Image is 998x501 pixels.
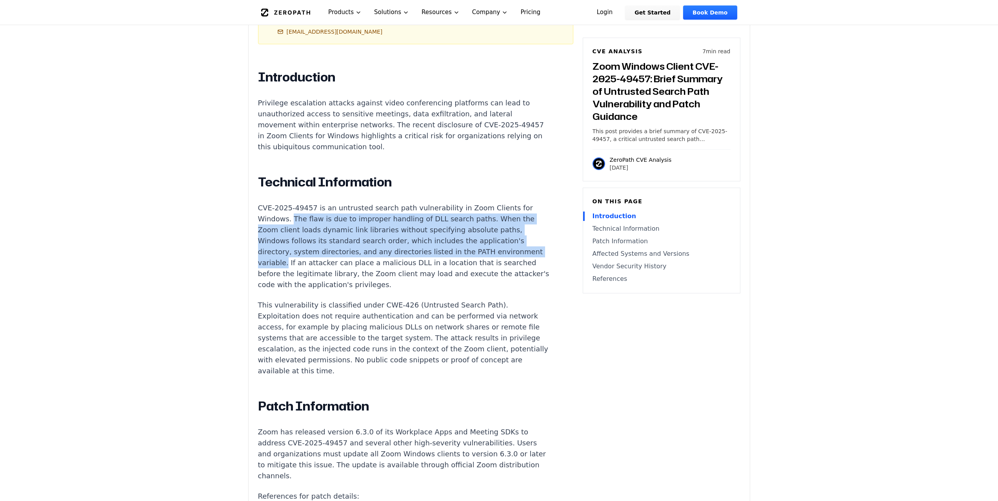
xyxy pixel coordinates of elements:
a: Get Started [625,5,680,20]
p: ZeroPath CVE Analysis [610,156,672,164]
p: Zoom has released version 6.3.0 of its Workplace Apps and Meeting SDKs to address CVE-2025-49457 ... [258,427,550,481]
a: Patch Information [593,237,731,246]
a: Book Demo [683,5,737,20]
p: [DATE] [610,164,672,172]
h3: Zoom Windows Client CVE-2025-49457: Brief Summary of Untrusted Search Path Vulnerability and Patc... [593,60,731,123]
h2: Introduction [258,69,550,85]
p: CVE-2025-49457 is an untrusted search path vulnerability in Zoom Clients for Windows. The flaw is... [258,203,550,290]
h2: Patch Information [258,398,550,414]
h6: CVE Analysis [593,47,643,55]
p: This vulnerability is classified under CWE-426 (Untrusted Search Path). Exploitation does not req... [258,300,550,376]
p: 7 min read [702,47,730,55]
p: Privilege escalation attacks against video conferencing platforms can lead to unauthorized access... [258,98,550,152]
a: Technical Information [593,224,731,233]
a: Vendor Security History [593,262,731,271]
h2: Technical Information [258,174,550,190]
a: [EMAIL_ADDRESS][DOMAIN_NAME] [277,28,383,36]
a: Affected Systems and Versions [593,249,731,259]
p: This post provides a brief summary of CVE-2025-49457, a critical untrusted search path vulnerabil... [593,127,731,143]
a: References [593,274,731,284]
img: ZeroPath CVE Analysis [593,157,605,170]
a: Login [587,5,622,20]
h6: On this page [593,197,731,205]
a: Introduction [593,212,731,221]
